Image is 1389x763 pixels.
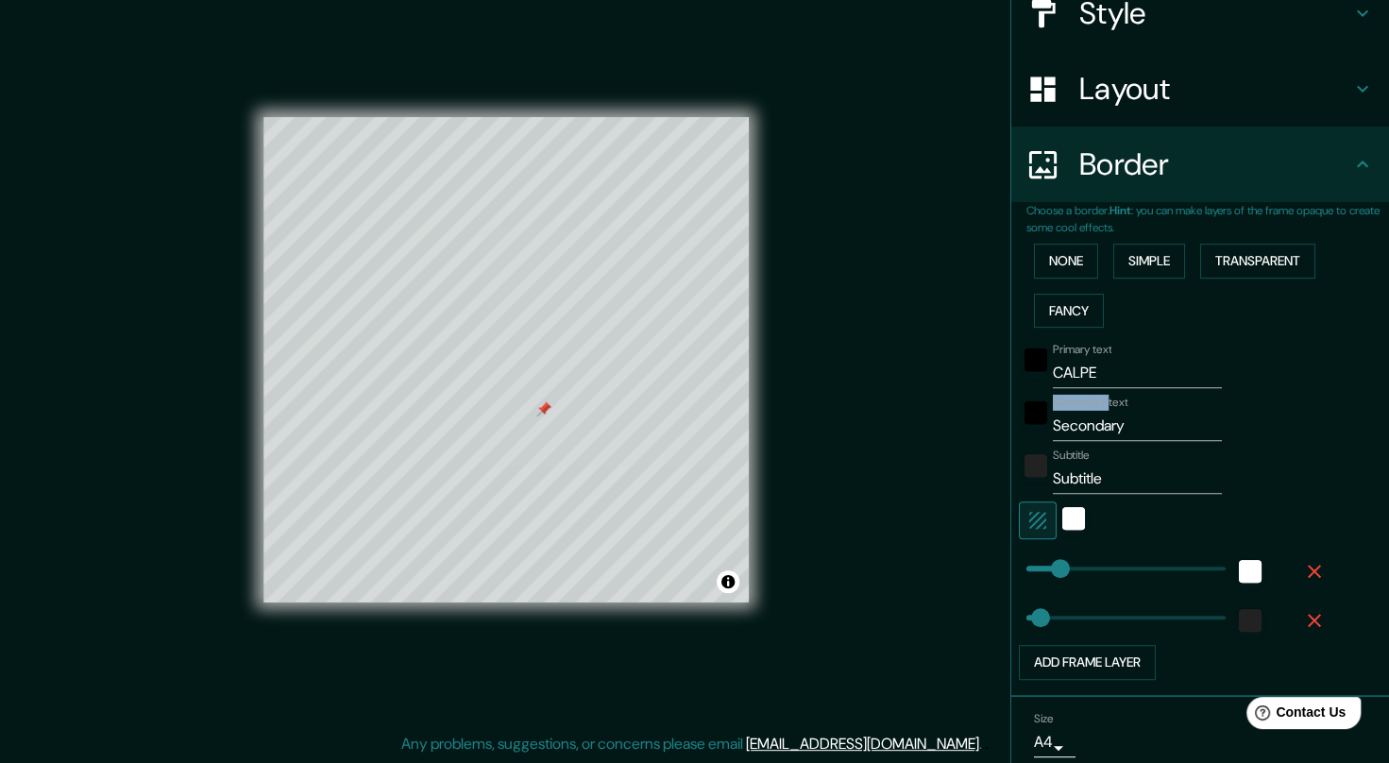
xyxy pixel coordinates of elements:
[1110,203,1131,218] b: Hint
[985,733,989,755] div: .
[1239,609,1262,632] button: color-222222
[1025,401,1047,424] button: black
[1025,348,1047,371] button: black
[1034,294,1104,329] button: Fancy
[1079,145,1351,183] h4: Border
[746,734,979,754] a: [EMAIL_ADDRESS][DOMAIN_NAME]
[1221,689,1368,742] iframe: Help widget launcher
[1200,244,1315,279] button: Transparent
[1079,70,1351,108] h4: Layout
[1011,51,1389,127] div: Layout
[1034,244,1098,279] button: None
[717,570,739,593] button: Toggle attribution
[1053,448,1090,464] label: Subtitle
[1011,127,1389,202] div: Border
[1034,727,1076,757] div: A4
[1026,202,1389,236] p: Choose a border. : you can make layers of the frame opaque to create some cool effects.
[401,733,982,755] p: Any problems, suggestions, or concerns please email .
[1025,454,1047,477] button: color-222222
[1113,244,1185,279] button: Simple
[1053,395,1128,411] label: Secondary text
[1034,710,1054,726] label: Size
[982,733,985,755] div: .
[1019,645,1156,680] button: Add frame layer
[1053,342,1111,358] label: Primary text
[1239,560,1262,583] button: white
[1062,507,1085,530] button: white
